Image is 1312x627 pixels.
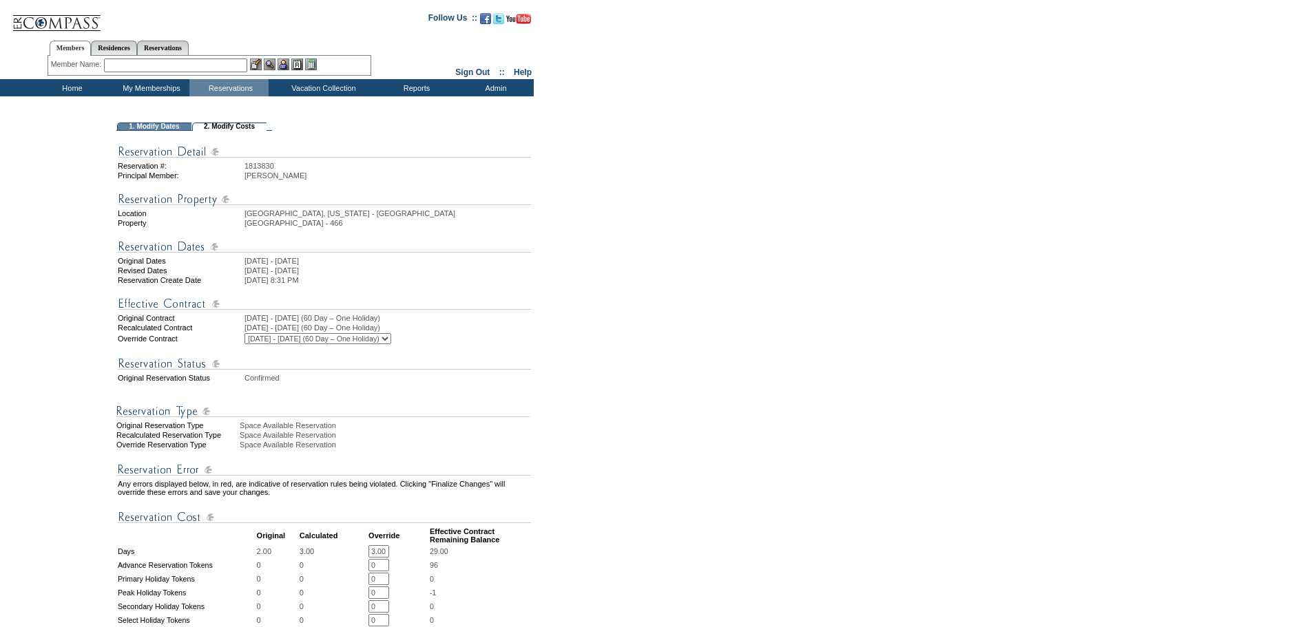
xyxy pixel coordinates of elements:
span: 0 [430,575,434,583]
img: b_calculator.gif [305,59,317,70]
td: Any errors displayed below, in red, are indicative of reservation rules being violated. Clicking ... [118,480,531,496]
td: 0 [300,600,367,613]
span: 29.00 [430,547,448,555]
img: Subscribe to our YouTube Channel [506,14,531,24]
td: 2. Modify Costs [192,123,267,131]
td: Reservation Create Date [118,276,243,284]
img: Reservation Dates [118,238,531,255]
td: 0 [257,600,298,613]
img: Effective Contract [118,295,531,312]
td: My Memberships [110,79,189,96]
img: View [264,59,275,70]
td: [DATE] - [DATE] [244,266,531,275]
td: Vacation Collection [269,79,375,96]
td: [PERSON_NAME] [244,171,531,180]
div: Space Available Reservation [240,421,532,429]
img: Reservation Status [118,355,531,372]
a: Subscribe to our YouTube Channel [506,17,531,25]
td: Days [118,545,256,557]
td: Reports [375,79,455,96]
td: [DATE] - [DATE] (60 Day – One Holiday) [244,314,531,322]
td: 3.00 [300,545,367,557]
div: Override Reservation Type [116,440,238,449]
td: [DATE] 8:31 PM [244,276,531,284]
div: Original Reservation Type [116,421,238,429]
img: Reservation Type [116,403,530,420]
td: 0 [300,614,367,626]
a: Residences [91,41,137,55]
span: 0 [430,616,434,624]
div: Space Available Reservation [240,440,532,449]
td: Original Contract [118,314,243,322]
img: Impersonate [278,59,289,70]
img: Compass Home [12,3,101,32]
td: Override Contract [118,333,243,344]
div: Member Name: [51,59,104,70]
span: :: [499,67,505,77]
a: Reservations [137,41,189,55]
td: Primary Holiday Tokens [118,573,256,585]
td: Confirmed [244,374,531,382]
td: Follow Us :: [428,12,477,28]
span: -1 [430,588,436,597]
img: Reservation Property [118,191,531,208]
img: b_edit.gif [250,59,262,70]
td: Secondary Holiday Tokens [118,600,256,613]
td: Effective Contract Remaining Balance [430,527,531,544]
td: 0 [300,586,367,599]
td: [GEOGRAPHIC_DATA] - 466 [244,219,531,227]
div: Recalculated Reservation Type [116,431,238,439]
div: Space Available Reservation [240,431,532,439]
td: Reservations [189,79,269,96]
td: Admin [455,79,534,96]
td: [DATE] - [DATE] (60 Day – One Holiday) [244,323,531,332]
td: Original Dates [118,257,243,265]
td: Advance Reservation Tokens [118,559,256,571]
td: 0 [257,559,298,571]
td: 0 [257,586,298,599]
img: Follow us on Twitter [493,13,504,24]
td: [GEOGRAPHIC_DATA], [US_STATE] - [GEOGRAPHIC_DATA] [244,209,531,217]
td: Select Holiday Tokens [118,614,256,626]
img: Reservation Cost [118,509,531,526]
td: Property [118,219,243,227]
td: Location [118,209,243,217]
td: 1. Modify Dates [117,123,191,131]
td: Override [368,527,428,544]
td: Original Reservation Status [118,374,243,382]
td: Home [31,79,110,96]
a: Sign Out [455,67,490,77]
td: Original [257,527,298,544]
a: Help [514,67,532,77]
img: Become our fan on Facebook [480,13,491,24]
td: Revised Dates [118,266,243,275]
td: Calculated [300,527,367,544]
a: Become our fan on Facebook [480,17,491,25]
img: Reservation Errors [118,461,531,478]
td: Reservation #: [118,162,243,170]
td: 1813830 [244,162,531,170]
td: [DATE] - [DATE] [244,257,531,265]
a: Follow us on Twitter [493,17,504,25]
a: Members [50,41,92,56]
td: 2.00 [257,545,298,557]
img: Reservations [291,59,303,70]
img: Reservation Detail [118,143,531,160]
td: Recalculated Contract [118,323,243,332]
td: 0 [300,559,367,571]
span: 96 [430,561,438,569]
td: 0 [257,573,298,585]
td: Principal Member: [118,171,243,180]
span: 0 [430,602,434,610]
td: 0 [257,614,298,626]
td: Peak Holiday Tokens [118,586,256,599]
td: 0 [300,573,367,585]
